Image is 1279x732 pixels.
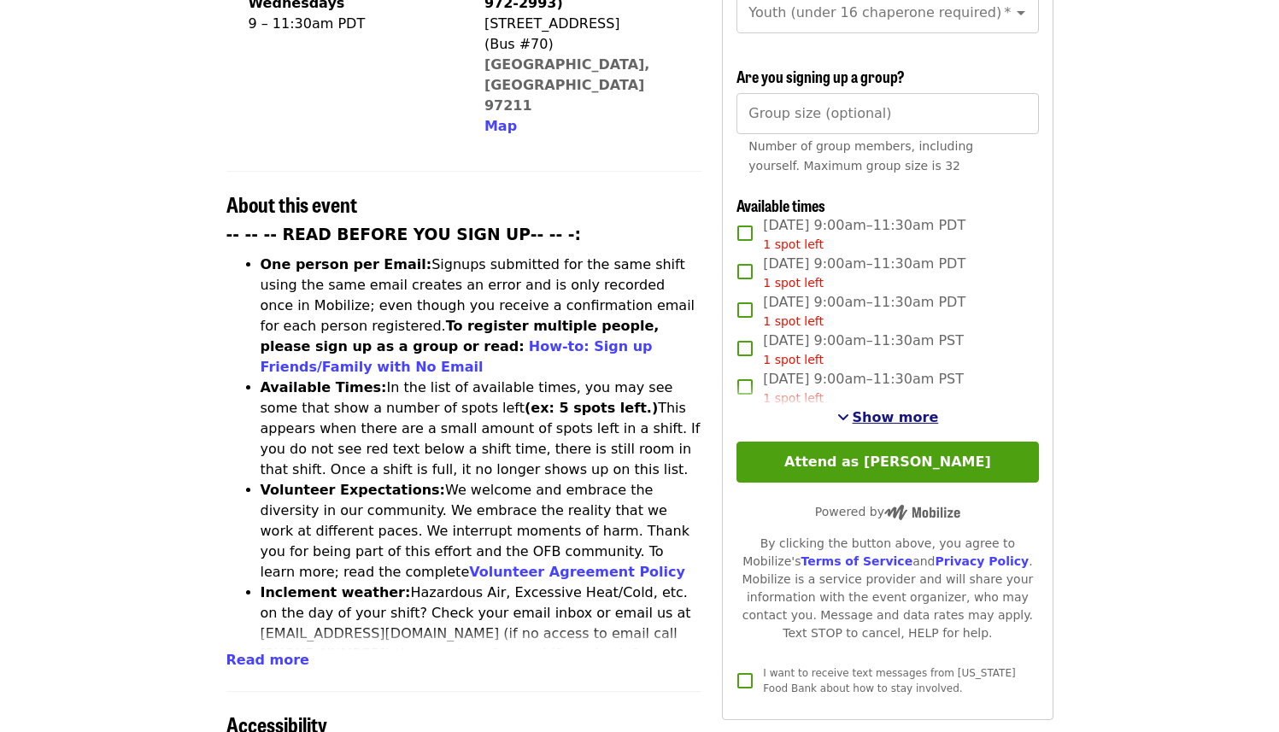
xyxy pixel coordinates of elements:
[801,554,912,568] a: Terms of Service
[261,318,660,354] strong: To register multiple people, please sign up as a group or read:
[249,14,450,34] div: 9 – 11:30am PDT
[525,400,658,416] strong: (ex: 5 spots left.)
[261,378,702,480] li: In the list of available times, you may see some that show a number of spots left This appears wh...
[484,118,517,134] span: Map
[484,34,688,55] div: (Bus #70)
[226,225,582,243] strong: -- -- -- READ BEFORE YOU SIGN UP-- -- -:
[837,407,939,428] button: See more timeslots
[261,482,446,498] strong: Volunteer Expectations:
[763,369,964,407] span: [DATE] 9:00am–11:30am PST
[815,505,960,518] span: Powered by
[763,276,824,290] span: 1 spot left
[261,584,411,600] strong: Inclement weather:
[261,338,653,375] a: How-to: Sign up Friends/Family with No Email
[261,583,702,685] li: Hazardous Air, Excessive Heat/Cold, etc. on the day of your shift? Check your email inbox or emai...
[763,254,965,292] span: [DATE] 9:00am–11:30am PDT
[763,314,824,328] span: 1 spot left
[763,391,824,405] span: 1 spot left
[763,353,824,366] span: 1 spot left
[884,505,960,520] img: Powered by Mobilize
[853,409,939,425] span: Show more
[763,215,965,254] span: [DATE] 9:00am–11:30am PDT
[261,480,702,583] li: We welcome and embrace the diversity in our community. We embrace the reality that we work at dif...
[261,379,387,395] strong: Available Times:
[736,65,905,87] span: Are you signing up a group?
[763,667,1015,694] span: I want to receive text messages from [US_STATE] Food Bank about how to stay involved.
[261,255,702,378] li: Signups submitted for the same shift using the same email creates an error and is only recorded o...
[736,194,825,216] span: Available times
[469,564,685,580] a: Volunteer Agreement Policy
[736,535,1038,642] div: By clicking the button above, you agree to Mobilize's and . Mobilize is a service provider and wi...
[736,442,1038,483] button: Attend as [PERSON_NAME]
[1009,1,1033,25] button: Open
[748,139,973,173] span: Number of group members, including yourself. Maximum group size is 32
[484,56,650,114] a: [GEOGRAPHIC_DATA], [GEOGRAPHIC_DATA] 97211
[763,331,964,369] span: [DATE] 9:00am–11:30am PST
[226,650,309,671] button: Read more
[226,652,309,668] span: Read more
[763,237,824,251] span: 1 spot left
[261,256,432,272] strong: One person per Email:
[736,93,1038,134] input: [object Object]
[484,14,688,34] div: [STREET_ADDRESS]
[763,292,965,331] span: [DATE] 9:00am–11:30am PDT
[484,116,517,137] button: Map
[935,554,1029,568] a: Privacy Policy
[226,189,357,219] span: About this event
